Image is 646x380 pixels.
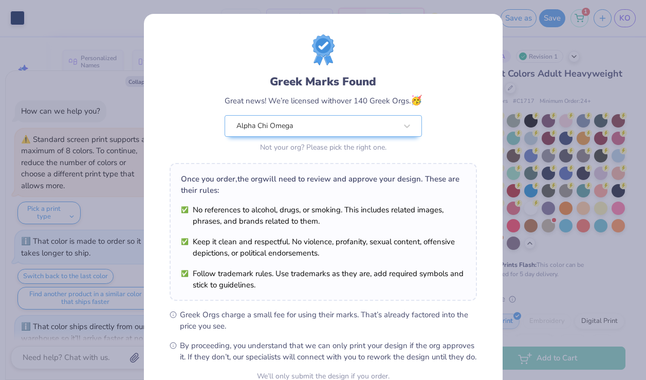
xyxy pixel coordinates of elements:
[312,34,335,65] img: license-marks-badge.png
[180,309,477,332] span: Greek Orgs charge a small fee for using their marks. That’s already factored into the price you see.
[225,142,422,153] div: Not your org? Please pick the right one.
[181,268,466,291] li: Follow trademark rules. Use trademarks as they are, add required symbols and stick to guidelines.
[181,173,466,196] div: Once you order, the org will need to review and approve your design. These are their rules:
[225,74,422,90] div: Greek Marks Found
[225,94,422,107] div: Great news! We’re licensed with over 140 Greek Orgs.
[411,94,422,106] span: 🥳
[180,340,477,363] span: By proceeding, you understand that we can only print your design if the org approves it. If they ...
[181,236,466,259] li: Keep it clean and respectful. No violence, profanity, sexual content, offensive depictions, or po...
[181,204,466,227] li: No references to alcohol, drugs, or smoking. This includes related images, phrases, and brands re...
